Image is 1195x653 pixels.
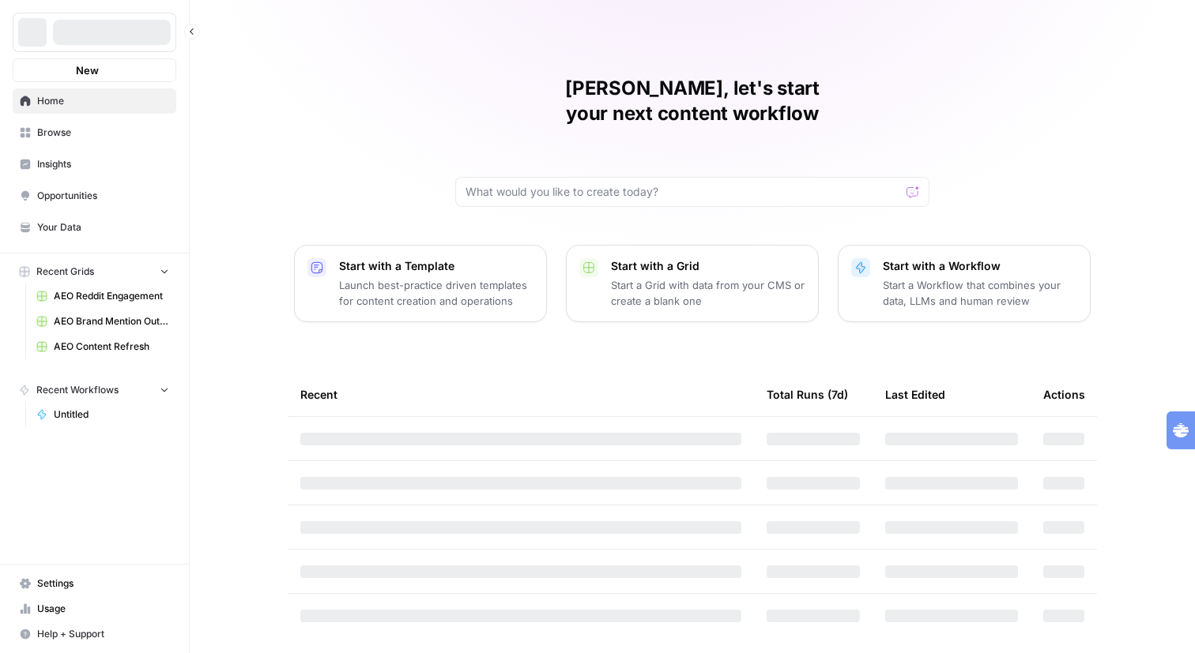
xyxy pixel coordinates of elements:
span: AEO Content Refresh [54,340,169,354]
h1: [PERSON_NAME], let's start your next content workflow [455,76,929,126]
p: Start a Workflow that combines your data, LLMs and human review [883,277,1077,309]
p: Start with a Template [339,258,533,274]
a: Untitled [29,402,176,427]
a: AEO Reddit Engagement [29,283,176,309]
p: Launch best-practice driven templates for content creation and operations [339,277,533,309]
p: Start a Grid with data from your CMS or create a blank one [611,277,805,309]
span: Home [37,94,169,108]
span: Your Data [37,220,169,235]
div: Last Edited [885,373,945,416]
div: Actions [1043,373,1085,416]
button: Help + Support [13,621,176,647]
a: Usage [13,596,176,621]
a: Browse [13,120,176,145]
span: AEO Reddit Engagement [54,289,169,303]
span: Usage [37,602,169,616]
button: Recent Grids [13,260,176,283]
a: Insights [13,152,176,177]
div: Recent [300,373,741,416]
span: Settings [37,576,169,591]
a: AEO Brand Mention Outreach [29,309,176,334]
span: Recent Grids [36,265,94,279]
span: AEO Brand Mention Outreach [54,314,169,328]
a: Opportunities [13,183,176,208]
button: Recent Workflows [13,378,176,402]
span: New [76,62,99,78]
a: AEO Content Refresh [29,334,176,359]
p: Start with a Workflow [883,258,1077,274]
input: What would you like to create today? [466,184,900,200]
p: Start with a Grid [611,258,805,274]
span: Untitled [54,407,169,422]
a: Your Data [13,215,176,240]
button: Start with a TemplateLaunch best-practice driven templates for content creation and operations [294,245,547,322]
span: Opportunities [37,189,169,203]
button: New [13,58,176,82]
span: Browse [37,126,169,140]
button: Start with a WorkflowStart a Workflow that combines your data, LLMs and human review [838,245,1091,322]
span: Help + Support [37,627,169,641]
a: Home [13,88,176,114]
span: Recent Workflows [36,383,119,397]
span: Insights [37,157,169,171]
a: Settings [13,571,176,596]
button: Start with a GridStart a Grid with data from your CMS or create a blank one [566,245,819,322]
div: Total Runs (7d) [767,373,848,416]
